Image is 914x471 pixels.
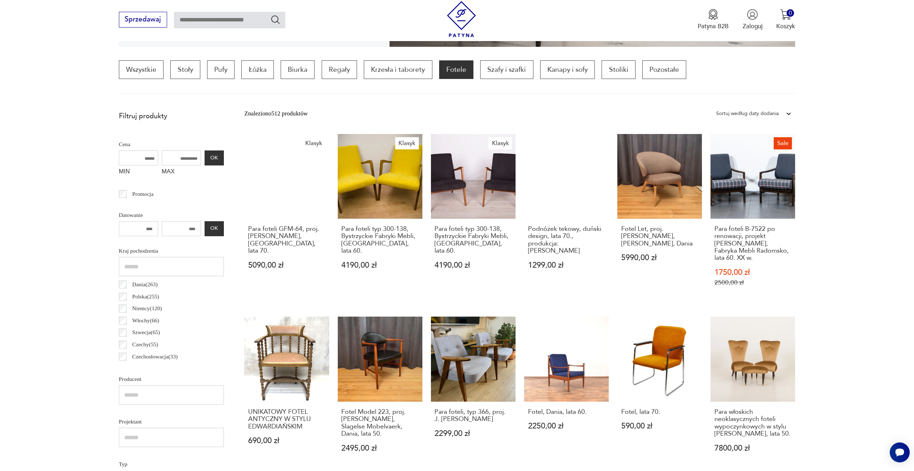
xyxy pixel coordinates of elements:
p: Szwecja ( 65 ) [132,328,160,337]
button: Patyna B2B [698,9,729,30]
p: Promocja [132,189,154,199]
img: Ikona medalu [708,9,719,20]
p: Polska ( 255 ) [132,292,159,301]
img: Ikona koszyka [780,9,791,20]
a: Fotel, Dania, lata 60.Fotel, Dania, lata 60.2250,00 zł [524,317,609,468]
a: Wszystkie [119,60,164,79]
h3: Para foteli B-7522 po renowacji, projekt [PERSON_NAME], Fabryka Mebli Radomsko, lata 60. XX w. [714,225,792,262]
a: Fotel Let, proj. Sebastian Herkner, Fritz Hansen, DaniaFotel Let, proj. [PERSON_NAME], [PERSON_NA... [617,134,702,303]
p: Dania ( 263 ) [132,280,157,289]
h3: Fotel Model 223, proj. [PERSON_NAME], Slagelse Mobelvaerk, Dania, lata 50. [341,408,418,438]
a: Podnóżek tekowy, duński design, lata 70., produkcja: DaniaPodnóżek tekowy, duński design, lata 70... [524,134,609,303]
p: Czechy ( 55 ) [132,340,158,349]
p: 7800,00 zł [714,445,792,452]
p: 590,00 zł [621,422,698,430]
a: Para foteli, typ 366, proj. J. ChierowskiPara foteli, typ 366, proj. J. [PERSON_NAME]2299,00 zł [431,317,516,468]
h3: Para foteli, typ 366, proj. J. [PERSON_NAME] [435,408,512,423]
a: Fotel, lata 70.Fotel, lata 70.590,00 zł [617,317,702,468]
p: Zaloguj [743,22,763,30]
a: Fotele [439,60,473,79]
p: 1750,00 zł [714,269,792,276]
a: Ikona medaluPatyna B2B [698,9,729,30]
h3: Fotel, Dania, lata 60. [528,408,605,416]
div: Sortuj według daty dodania [716,109,779,118]
p: 2495,00 zł [341,445,418,452]
a: Krzesła i taborety [364,60,432,79]
p: 2500,00 zł [714,279,792,286]
a: Biurka [281,60,315,79]
img: Patyna - sklep z meblami i dekoracjami vintage [443,1,479,37]
p: Czechosłowacja ( 33 ) [132,352,177,361]
h3: Para foteli typ 300-138, Bystrzyckie Fabryki Mebli, [GEOGRAPHIC_DATA], lata 60. [341,225,418,255]
div: 0 [787,9,794,17]
a: Pufy [207,60,235,79]
p: 2299,00 zł [435,430,512,437]
p: 690,00 zł [248,437,325,445]
a: KlasykPara foteli typ 300-138, Bystrzyckie Fabryki Mebli, Polska, lata 60.Para foteli typ 300-138... [338,134,422,303]
button: Szukaj [270,14,281,25]
p: Datowanie [119,210,224,220]
a: UNIKATOWY FOTEL ANTYCZNY W STYLU EDWARDIAŃSKIMUNIKATOWY FOTEL ANTYCZNY W STYLU EDWARDIAŃSKIM690,0... [244,317,329,468]
a: Regały [322,60,357,79]
a: Łóżka [241,60,273,79]
p: Koszyk [776,22,795,30]
a: Pozostałe [642,60,686,79]
p: 2250,00 zł [528,422,605,430]
a: Stoliki [602,60,635,79]
p: Typ [119,460,224,469]
p: Patyna B2B [698,22,729,30]
p: 5090,00 zł [248,262,325,269]
label: MIN [119,165,158,179]
a: KlasykPara foteli GFM-64, proj. Edmund Homa, Polska, lata 70.Para foteli GFM-64, proj. [PERSON_NA... [244,134,329,303]
h3: Fotel Let, proj. [PERSON_NAME], [PERSON_NAME], Dania [621,225,698,247]
p: Kraj pochodzenia [119,246,224,256]
div: Znaleziono 512 produktów [244,109,308,118]
button: 0Koszyk [776,9,795,30]
button: OK [205,150,224,165]
iframe: Smartsupp widget button [890,442,910,462]
p: Włochy ( 66 ) [132,316,159,325]
label: MAX [162,165,201,179]
p: Cena [119,140,224,149]
a: Para włoskich neoklasycznych foteli wypoczynkowych w stylu Paolo Buffa, lata 50.Para włoskich neo... [710,317,795,468]
a: Stoły [170,60,200,79]
p: 4190,00 zł [341,262,418,269]
p: Producent [119,375,224,384]
a: KlasykPara foteli typ 300-138, Bystrzyckie Fabryki Mebli, Polska, lata 60.Para foteli typ 300-138... [431,134,516,303]
p: Projektant [119,417,224,426]
p: 5990,00 zł [621,254,698,262]
a: Kanapy i sofy [540,60,595,79]
p: 4190,00 zł [435,262,512,269]
button: Sprzedawaj [119,12,167,28]
p: 1299,00 zł [528,262,605,269]
h3: Podnóżek tekowy, duński design, lata 70., produkcja: [PERSON_NAME] [528,225,605,255]
img: Ikonka użytkownika [747,9,758,20]
h3: UNIKATOWY FOTEL ANTYCZNY W STYLU EDWARDIAŃSKIM [248,408,325,430]
a: Szafy i szafki [480,60,533,79]
h3: Fotel, lata 70. [621,408,698,416]
p: Filtruj produkty [119,111,224,121]
button: OK [205,221,224,236]
h3: Para foteli GFM-64, proj. [PERSON_NAME], [GEOGRAPHIC_DATA], lata 70. [248,225,325,255]
h3: Para foteli typ 300-138, Bystrzyckie Fabryki Mebli, [GEOGRAPHIC_DATA], lata 60. [435,225,512,255]
h3: Para włoskich neoklasycznych foteli wypoczynkowych w stylu [PERSON_NAME], lata 50. [714,408,792,438]
button: Zaloguj [743,9,763,30]
a: SalePara foteli B-7522 po renowacji, projekt Zenona Bączyka, Fabryka Mebli Radomsko, lata 60. XX ... [710,134,795,303]
a: Sprzedawaj [119,17,167,23]
a: Fotel Model 223, proj. Kurt Olsen, Slagelse Mobelvaerk, Dania, lata 50.Fotel Model 223, proj. [PE... [338,317,422,468]
p: Norwegia ( 26 ) [132,364,163,373]
p: Niemcy ( 120 ) [132,304,162,313]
